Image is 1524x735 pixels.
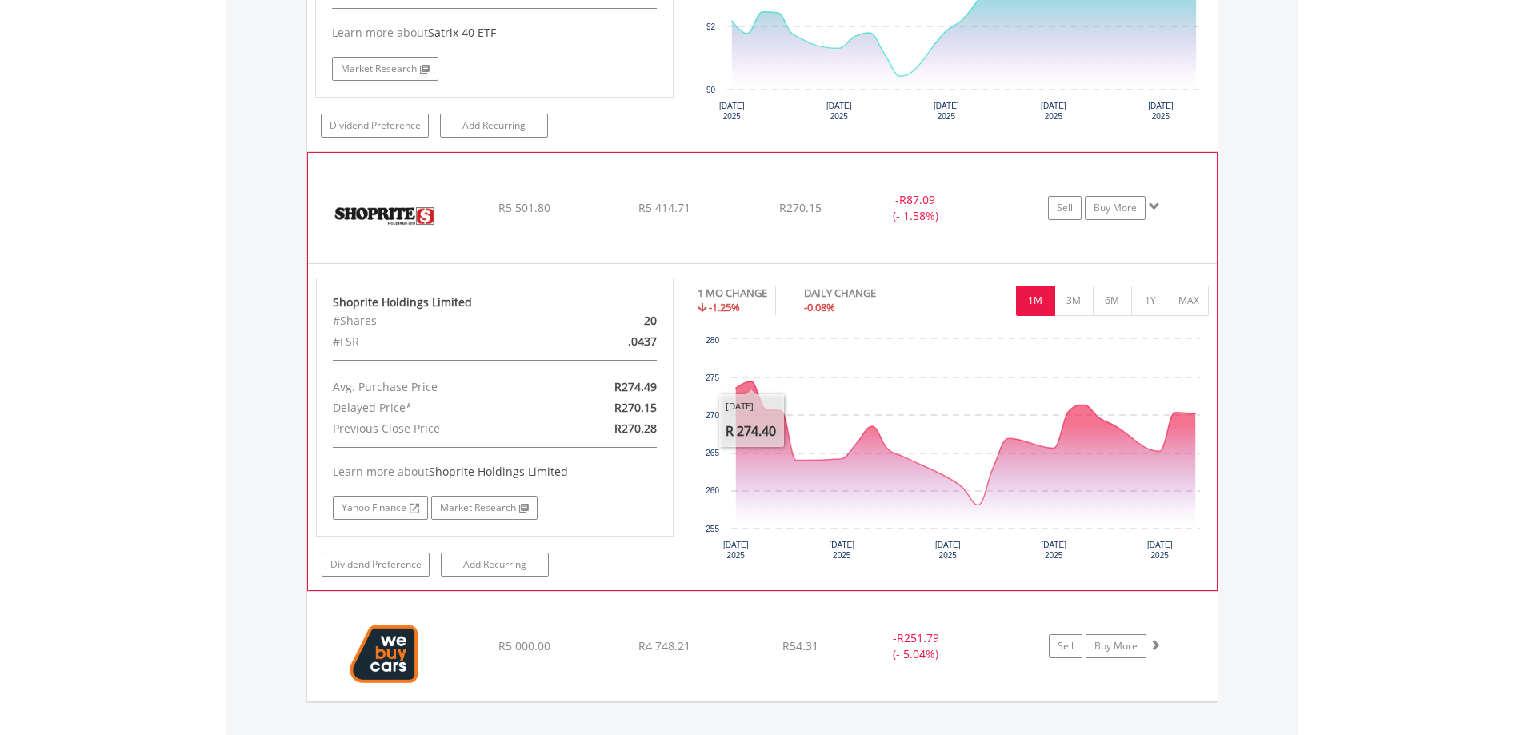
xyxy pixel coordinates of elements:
[698,331,1209,571] div: Chart. Highcharts interactive chart.
[1147,541,1173,560] text: [DATE] 2025
[614,379,657,394] span: R274.49
[706,449,719,457] text: 265
[332,57,438,81] a: Market Research
[897,630,939,645] span: R251.79
[856,630,977,662] div: - (- 5.04%)
[709,300,740,314] span: -1.25%
[779,200,822,215] span: R270.15
[804,286,932,301] div: DAILY CHANGE
[829,541,854,560] text: [DATE] 2025
[698,331,1208,571] svg: Interactive chart
[333,294,658,310] div: Shoprite Holdings Limited
[321,310,553,331] div: #Shares
[321,331,553,352] div: #FSR
[782,638,818,653] span: R54.31
[855,192,975,224] div: - (- 1.58%)
[706,525,719,533] text: 255
[614,400,657,415] span: R270.15
[431,496,538,520] a: Market Research
[333,496,428,520] a: Yahoo Finance
[441,553,549,577] a: Add Recurring
[322,553,430,577] a: Dividend Preference
[1041,102,1066,121] text: [DATE] 2025
[553,310,669,331] div: 20
[498,200,550,215] span: R5 501.80
[719,102,745,121] text: [DATE] 2025
[723,541,749,560] text: [DATE] 2025
[321,418,553,439] div: Previous Close Price
[321,397,553,418] div: Delayed Price*
[440,114,548,138] a: Add Recurring
[638,638,690,653] span: R4 748.21
[826,102,852,121] text: [DATE] 2025
[934,102,959,121] text: [DATE] 2025
[1049,634,1082,658] a: Sell
[706,411,719,420] text: 270
[706,22,716,31] text: 92
[498,638,550,653] span: R5 000.00
[1093,286,1132,316] button: 6M
[614,421,657,436] span: R270.28
[1041,541,1066,560] text: [DATE] 2025
[321,377,553,397] div: Avg. Purchase Price
[332,25,657,41] div: Learn more about
[315,612,453,697] img: EQU.ZA.WBC.png
[1148,102,1174,121] text: [DATE] 2025
[316,173,454,259] img: EQU.ZA.SHP.png
[804,300,835,314] span: -0.08%
[706,86,716,94] text: 90
[333,464,658,480] div: Learn more about
[1054,286,1094,316] button: 3M
[935,541,961,560] text: [DATE] 2025
[1085,196,1146,220] a: Buy More
[698,286,767,301] div: 1 MO CHANGE
[706,486,719,495] text: 260
[429,464,568,479] span: Shoprite Holdings Limited
[1048,196,1082,220] a: Sell
[1170,286,1209,316] button: MAX
[706,373,719,382] text: 275
[638,200,690,215] span: R5 414.71
[553,331,669,352] div: .0437
[321,114,429,138] a: Dividend Preference
[1016,286,1055,316] button: 1M
[1086,634,1146,658] a: Buy More
[899,192,935,207] span: R87.09
[428,25,496,40] span: Satrix 40 ETF
[1131,286,1170,316] button: 1Y
[706,336,719,345] text: 280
